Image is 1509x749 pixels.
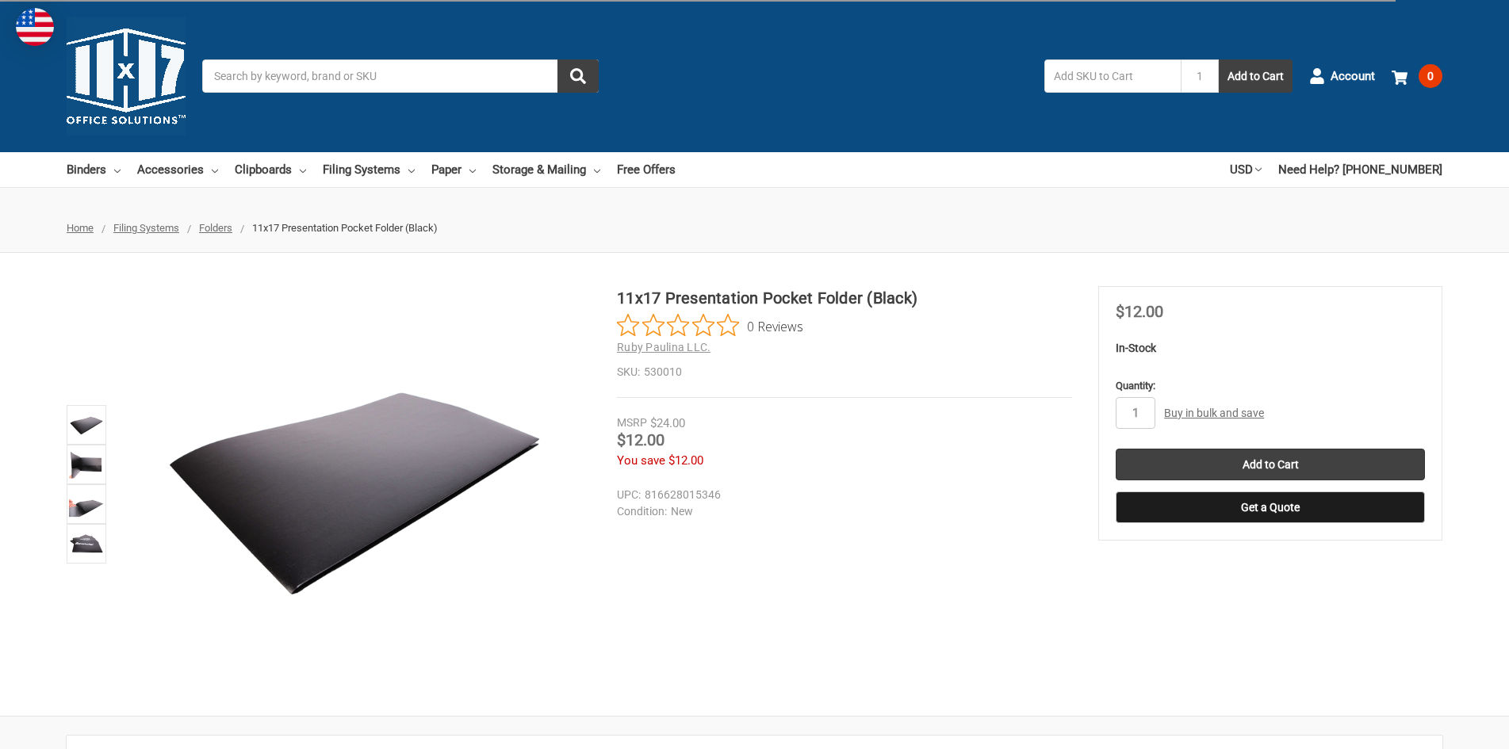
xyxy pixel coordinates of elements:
[1331,67,1375,86] span: Account
[1164,407,1264,419] a: Buy in bulk and save
[617,341,710,353] a: Ruby Paulina LLC.
[617,415,647,431] div: MSRP
[1309,55,1375,97] a: Account
[323,152,415,187] a: Filing Systems
[617,487,1065,503] dd: 816628015346
[617,286,1072,310] h1: 11x17 Presentation Pocket Folder (Black)
[668,453,703,468] span: $12.00
[617,503,667,520] dt: Condition:
[1419,64,1442,88] span: 0
[747,314,803,338] span: 0 Reviews
[67,17,186,136] img: 11x17.com
[431,152,476,187] a: Paper
[69,526,104,561] img: 11x17 Presentation Pocket Folder (Black)
[69,407,104,442] img: 11x17 Presentation Pocket Folder (Black)
[617,430,664,449] span: $12.00
[617,487,641,503] dt: UPC:
[492,152,600,187] a: Storage & Mailing
[199,222,232,234] a: Folders
[617,364,1072,380] dd: 530010
[650,416,685,430] span: $24.00
[1116,491,1425,523] button: Get a Quote
[69,447,104,482] img: 11x17 Presentation Pocket Folder (Black)
[67,152,121,187] a: Binders
[69,487,104,522] img: 11x17 2 pocket folder holds 11" x 17" documents and drawings
[67,222,94,234] a: Home
[113,222,179,234] a: Filing Systems
[617,314,803,338] button: Rated 0 out of 5 stars from 0 reviews. Jump to reviews.
[1044,59,1181,93] input: Add SKU to Cart
[202,59,599,93] input: Search by keyword, brand or SKU
[1230,152,1262,187] a: USD
[617,503,1065,520] dd: New
[617,152,676,187] a: Free Offers
[1116,302,1163,321] span: $12.00
[137,152,218,187] a: Accessories
[1378,706,1509,749] iframe: Google Customer Reviews
[252,222,438,234] span: 11x17 Presentation Pocket Folder (Black)
[1219,59,1293,93] button: Add to Cart
[1392,55,1442,97] a: 0
[16,8,54,46] img: duty and tax information for United States
[156,286,553,682] img: 11x17 Presentation Pocket Folder (Black)
[1116,449,1425,480] input: Add to Cart
[617,364,640,380] dt: SKU:
[617,453,665,468] span: You save
[1116,378,1425,394] label: Quantity:
[1278,152,1442,187] a: Need Help? [PHONE_NUMBER]
[1116,340,1425,357] p: In-Stock
[235,152,306,187] a: Clipboards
